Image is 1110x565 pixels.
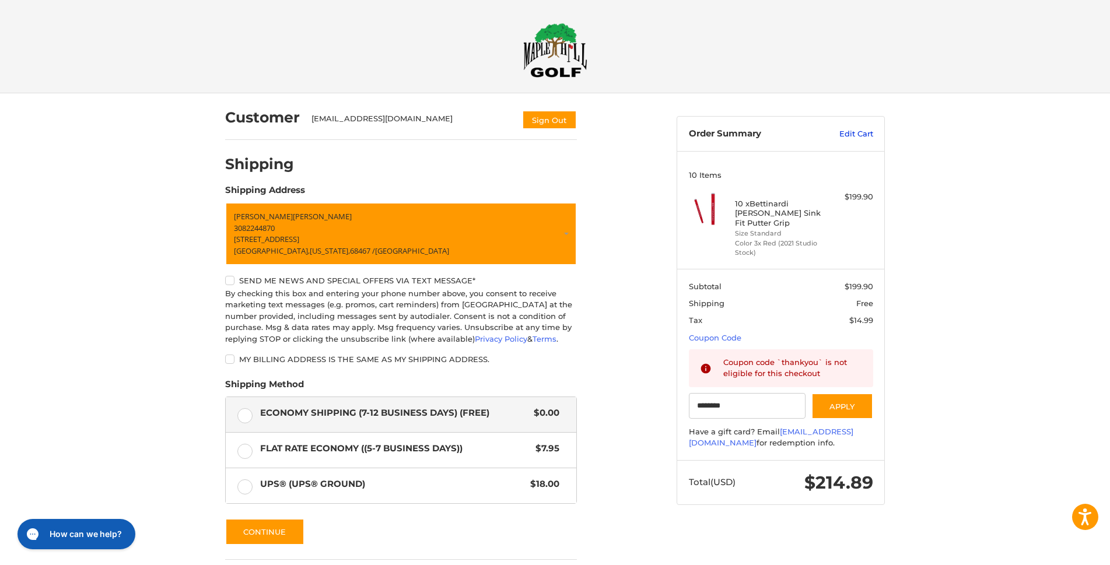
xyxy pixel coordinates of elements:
[225,202,577,265] a: Enter or select a different address
[475,334,527,343] a: Privacy Policy
[689,128,814,140] h3: Order Summary
[12,515,141,553] iframe: Gorgias live chat messenger
[530,442,559,455] span: $7.95
[225,276,577,285] label: Send me news and special offers via text message*
[350,245,375,256] span: 68467 /
[523,23,587,78] img: Maple Hill Golf
[225,355,577,364] label: My billing address is the same as my shipping address.
[689,282,722,291] span: Subtotal
[260,442,530,455] span: Flat Rate Economy ((5-7 Business Days))
[689,299,724,308] span: Shipping
[234,211,293,222] span: [PERSON_NAME]
[735,199,824,227] h4: 10 x Bettinardi [PERSON_NAME] Sink Fit Putter Grip
[845,282,873,291] span: $199.90
[225,108,300,127] h2: Customer
[723,357,862,380] div: Coupon code `thankyou` is not eligible for this checkout
[310,245,350,256] span: [US_STATE],
[533,334,556,343] a: Terms
[689,426,873,449] div: Have a gift card? Email for redemption info.
[524,478,559,491] span: $18.00
[225,518,304,545] button: Continue
[735,229,824,238] li: Size Standard
[804,472,873,493] span: $214.89
[735,238,824,258] li: Color 3x Red (2021 Studio Stock)
[522,110,577,129] button: Sign Out
[827,191,873,203] div: $199.90
[689,315,702,325] span: Tax
[225,184,305,202] legend: Shipping Address
[225,378,304,396] legend: Shipping Method
[814,128,873,140] a: Edit Cart
[234,223,275,233] span: 3082244870
[260,406,528,420] span: Economy Shipping (7-12 Business Days) (Free)
[856,299,873,308] span: Free
[689,476,736,487] span: Total (USD)
[528,406,559,420] span: $0.00
[689,333,741,342] a: Coupon Code
[293,211,352,222] span: [PERSON_NAME]
[689,393,806,419] input: Gift Certificate or Coupon Code
[375,245,449,256] span: [GEOGRAPHIC_DATA]
[311,113,511,129] div: [EMAIL_ADDRESS][DOMAIN_NAME]
[234,234,299,244] span: [STREET_ADDRESS]
[689,170,873,180] h3: 10 Items
[225,288,577,345] div: By checking this box and entering your phone number above, you consent to receive marketing text ...
[260,478,525,491] span: UPS® (UPS® Ground)
[811,393,873,419] button: Apply
[849,315,873,325] span: $14.99
[1014,534,1110,565] iframe: Google Customer Reviews
[225,155,294,173] h2: Shipping
[234,245,310,256] span: [GEOGRAPHIC_DATA],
